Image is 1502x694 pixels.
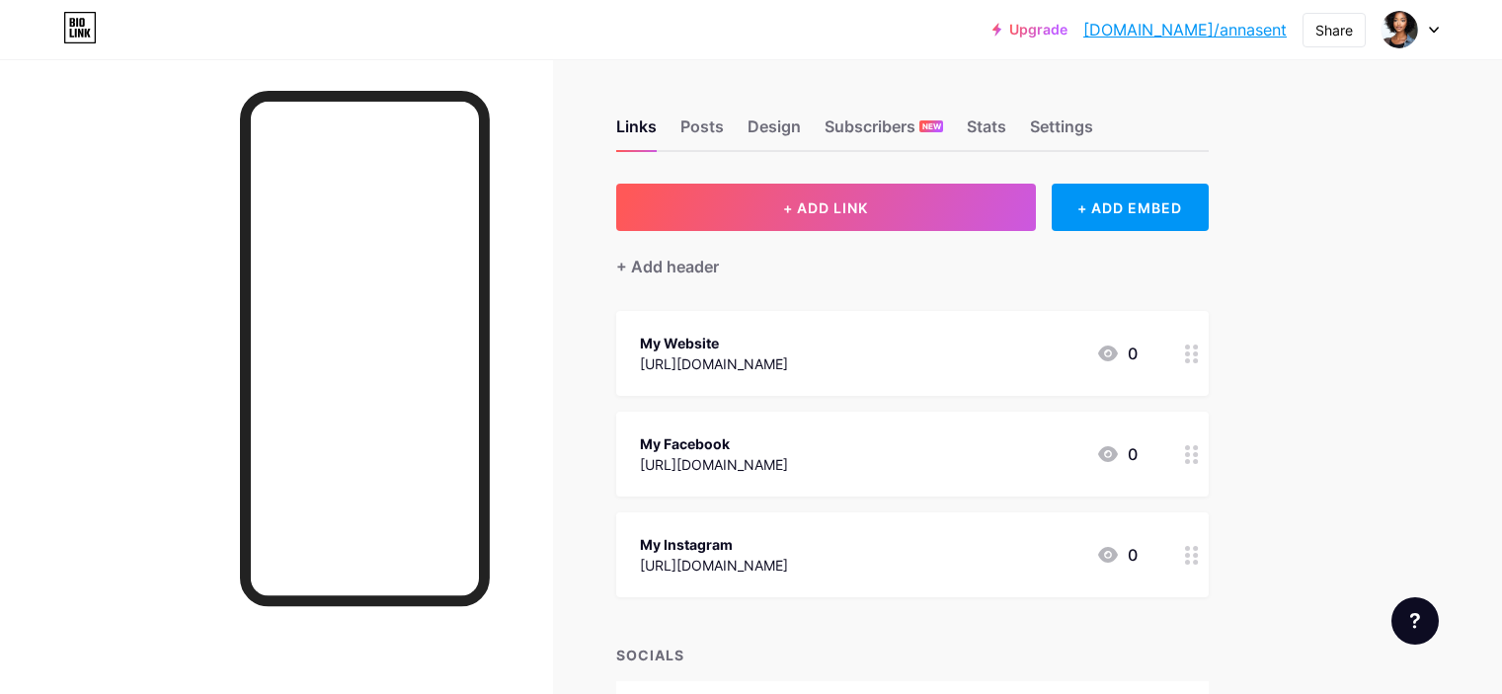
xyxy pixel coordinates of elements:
button: + ADD LINK [616,184,1036,231]
div: My Instagram [640,534,788,555]
a: [DOMAIN_NAME]/annasent [1083,18,1287,41]
div: Design [748,115,801,150]
img: annasent [1381,11,1418,48]
div: Share [1315,20,1353,40]
div: SOCIALS [616,645,1209,665]
div: Posts [680,115,724,150]
div: Links [616,115,657,150]
div: [URL][DOMAIN_NAME] [640,555,788,576]
div: + Add header [616,255,719,278]
a: Upgrade [992,22,1067,38]
div: [URL][DOMAIN_NAME] [640,454,788,475]
div: 0 [1096,442,1138,466]
div: My Facebook [640,433,788,454]
div: 0 [1096,342,1138,365]
div: Settings [1030,115,1093,150]
div: My Website [640,333,788,353]
div: Stats [967,115,1006,150]
div: 0 [1096,543,1138,567]
div: Subscribers [825,115,943,150]
div: + ADD EMBED [1052,184,1209,231]
div: [URL][DOMAIN_NAME] [640,353,788,374]
span: NEW [922,120,941,132]
span: + ADD LINK [783,199,868,216]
